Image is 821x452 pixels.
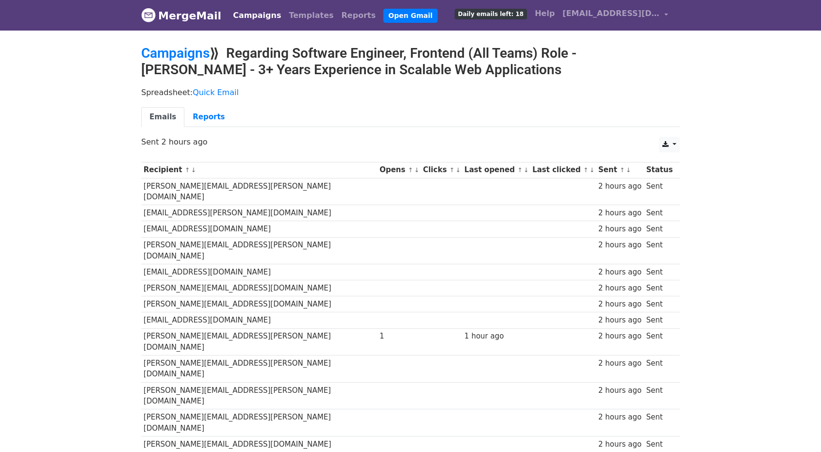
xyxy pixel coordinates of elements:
[598,358,641,369] div: 2 hours ago
[644,409,675,436] td: Sent
[644,205,675,221] td: Sent
[141,107,184,127] a: Emails
[141,87,680,97] p: Spreadsheet:
[449,166,455,174] a: ↑
[421,162,462,178] th: Clicks
[644,264,675,280] td: Sent
[456,166,461,174] a: ↓
[455,9,527,19] span: Daily emails left: 18
[141,162,377,178] th: Recipient
[598,208,641,219] div: 2 hours ago
[590,166,595,174] a: ↓
[644,237,675,264] td: Sent
[524,166,529,174] a: ↓
[141,409,377,436] td: [PERSON_NAME][EMAIL_ADDRESS][PERSON_NAME][DOMAIN_NAME]
[462,162,530,178] th: Last opened
[596,162,644,178] th: Sent
[141,205,377,221] td: [EMAIL_ADDRESS][PERSON_NAME][DOMAIN_NAME]
[598,385,641,396] div: 2 hours ago
[141,355,377,383] td: [PERSON_NAME][EMAIL_ADDRESS][PERSON_NAME][DOMAIN_NAME]
[644,296,675,312] td: Sent
[383,9,437,23] a: Open Gmail
[644,355,675,383] td: Sent
[285,6,337,25] a: Templates
[644,382,675,409] td: Sent
[379,331,418,342] div: 1
[644,221,675,237] td: Sent
[644,312,675,328] td: Sent
[598,224,641,235] div: 2 hours ago
[531,4,558,23] a: Help
[141,178,377,205] td: [PERSON_NAME][EMAIL_ADDRESS][PERSON_NAME][DOMAIN_NAME]
[141,137,680,147] p: Sent 2 hours ago
[517,166,523,174] a: ↑
[772,405,821,452] iframe: Chat Widget
[558,4,672,27] a: [EMAIL_ADDRESS][DOMAIN_NAME]
[377,162,421,178] th: Opens
[408,166,413,174] a: ↑
[141,45,210,61] a: Campaigns
[338,6,380,25] a: Reports
[193,88,239,97] a: Quick Email
[464,331,527,342] div: 1 hour ago
[644,436,675,452] td: Sent
[583,166,589,174] a: ↑
[141,5,221,26] a: MergeMail
[184,107,233,127] a: Reports
[644,280,675,296] td: Sent
[141,280,377,296] td: [PERSON_NAME][EMAIL_ADDRESS][DOMAIN_NAME]
[598,240,641,251] div: 2 hours ago
[620,166,625,174] a: ↑
[141,264,377,280] td: [EMAIL_ADDRESS][DOMAIN_NAME]
[141,45,680,78] h2: ⟫ Regarding Software Engineer, Frontend (All Teams) Role - [PERSON_NAME] - 3+ Years Experience in...
[414,166,419,174] a: ↓
[562,8,659,19] span: [EMAIL_ADDRESS][DOMAIN_NAME]
[644,328,675,355] td: Sent
[451,4,531,23] a: Daily emails left: 18
[644,162,675,178] th: Status
[598,267,641,278] div: 2 hours ago
[141,8,156,22] img: MergeMail logo
[598,412,641,423] div: 2 hours ago
[598,331,641,342] div: 2 hours ago
[191,166,196,174] a: ↓
[141,328,377,355] td: [PERSON_NAME][EMAIL_ADDRESS][PERSON_NAME][DOMAIN_NAME]
[141,312,377,328] td: [EMAIL_ADDRESS][DOMAIN_NAME]
[626,166,631,174] a: ↓
[141,296,377,312] td: [PERSON_NAME][EMAIL_ADDRESS][DOMAIN_NAME]
[141,382,377,409] td: [PERSON_NAME][EMAIL_ADDRESS][PERSON_NAME][DOMAIN_NAME]
[229,6,285,25] a: Campaigns
[598,299,641,310] div: 2 hours ago
[141,237,377,264] td: [PERSON_NAME][EMAIL_ADDRESS][PERSON_NAME][DOMAIN_NAME]
[530,162,596,178] th: Last clicked
[644,178,675,205] td: Sent
[141,436,377,452] td: [PERSON_NAME][EMAIL_ADDRESS][DOMAIN_NAME]
[141,221,377,237] td: [EMAIL_ADDRESS][DOMAIN_NAME]
[598,315,641,326] div: 2 hours ago
[185,166,190,174] a: ↑
[598,283,641,294] div: 2 hours ago
[598,439,641,450] div: 2 hours ago
[598,181,641,192] div: 2 hours ago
